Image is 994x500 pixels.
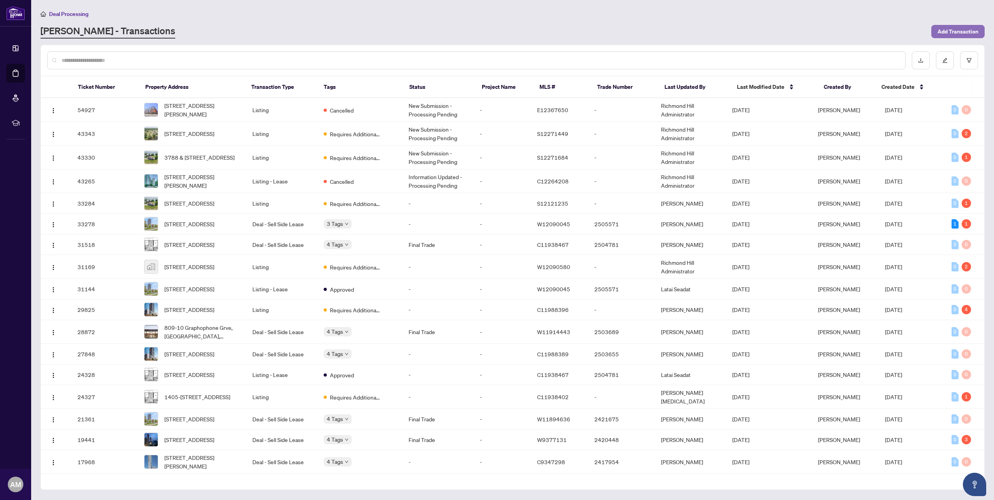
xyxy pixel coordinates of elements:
th: Last Updated By [658,76,731,98]
span: 1405-[STREET_ADDRESS] [164,393,230,401]
td: Richmond Hill Administrator [655,146,726,169]
td: - [474,146,531,169]
div: 0 [952,176,959,186]
img: thumbnail-img [145,455,158,468]
span: 4 Tags [327,327,343,336]
span: [DATE] [885,178,902,185]
img: Logo [50,242,56,248]
td: - [474,214,531,234]
span: [DATE] [885,220,902,227]
span: [PERSON_NAME] [818,178,860,185]
img: Logo [50,107,56,114]
img: Logo [50,372,56,379]
span: [DATE] [732,106,749,113]
td: 24327 [71,385,138,409]
td: - [588,385,655,409]
span: [STREET_ADDRESS][PERSON_NAME] [164,101,240,118]
img: thumbnail-img [145,325,158,338]
span: home [41,11,46,17]
span: [STREET_ADDRESS][PERSON_NAME] [164,173,240,190]
td: Listing [246,193,317,214]
span: [STREET_ADDRESS] [164,262,214,271]
td: Deal - Sell Side Lease [246,234,317,255]
td: - [588,98,655,122]
div: 0 [962,414,971,424]
span: [DATE] [885,154,902,161]
div: 1 [962,219,971,229]
img: Logo [50,352,56,358]
div: 0 [952,129,959,138]
span: [DATE] [885,436,902,443]
span: down [345,243,349,246]
span: edit [942,58,948,63]
img: Logo [50,222,56,228]
span: [DATE] [732,154,749,161]
div: 0 [962,176,971,186]
td: Deal - Sell Side Lease [246,344,317,364]
img: Logo [50,179,56,185]
td: - [474,320,531,344]
div: 0 [952,105,959,114]
td: 2505571 [588,279,655,299]
td: 33278 [71,214,138,234]
th: Project Name [476,76,533,98]
td: 43265 [71,169,138,193]
td: 2504781 [588,234,655,255]
span: [DATE] [885,263,902,270]
span: Requires Additional Docs [330,306,381,314]
td: - [474,385,531,409]
td: - [402,385,474,409]
img: thumbnail-img [145,390,158,403]
span: [PERSON_NAME] [818,436,860,443]
td: 24328 [71,364,138,385]
span: [DATE] [885,285,902,292]
td: 29825 [71,299,138,320]
span: download [918,58,924,63]
img: logo [6,6,25,20]
span: [DATE] [885,415,902,423]
td: [PERSON_NAME] [655,299,726,320]
td: New Submission - Processing Pending [402,146,474,169]
span: [DATE] [885,458,902,465]
span: 4 Tags [327,435,343,444]
span: 4 Tags [327,457,343,466]
td: Final Trade [402,234,474,255]
td: - [474,169,531,193]
span: [STREET_ADDRESS] [164,220,214,228]
div: 4 [962,305,971,314]
button: Logo [47,175,60,187]
span: [DATE] [885,106,902,113]
td: - [474,299,531,320]
span: [PERSON_NAME] [818,106,860,113]
button: filter [960,51,978,69]
td: - [402,193,474,214]
button: Logo [47,283,60,295]
span: S12121235 [537,200,568,207]
span: [DATE] [885,241,902,248]
td: - [474,364,531,385]
td: - [474,409,531,430]
td: Listing - Lease [246,364,317,385]
td: - [588,146,655,169]
button: Logo [47,326,60,338]
td: Final Trade [402,409,474,430]
span: [PERSON_NAME] [818,241,860,248]
span: [STREET_ADDRESS] [164,285,214,293]
div: 0 [952,240,959,249]
td: [PERSON_NAME] [655,193,726,214]
td: - [588,255,655,279]
td: New Submission - Processing Pending [402,122,474,146]
span: [PERSON_NAME] [818,393,860,400]
span: Approved [330,285,354,294]
span: [DATE] [885,371,902,378]
span: 4 Tags [327,240,343,249]
td: Latai Seadat [655,279,726,299]
td: [PERSON_NAME] [655,344,726,364]
div: 3 [962,435,971,444]
span: Requires Additional Docs [330,199,381,208]
td: Deal - Sell Side Lease [246,320,317,344]
td: - [402,279,474,299]
td: - [402,364,474,385]
span: [PERSON_NAME] [818,371,860,378]
div: 0 [962,105,971,114]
